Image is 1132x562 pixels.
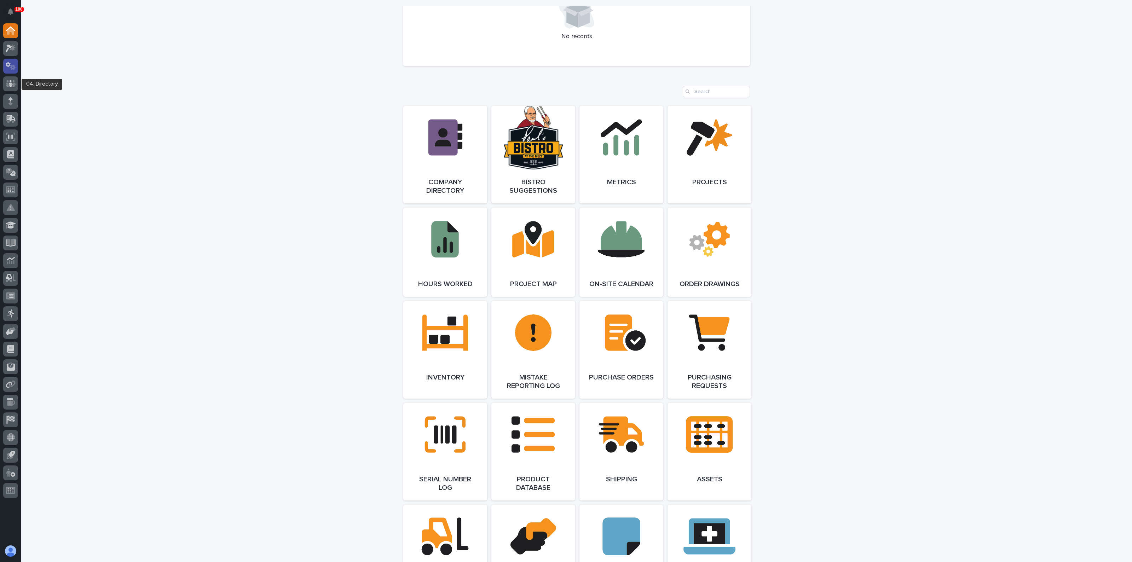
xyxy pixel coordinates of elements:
input: Search [683,86,750,97]
a: Projects [668,106,751,203]
p: 100 [16,7,23,12]
a: Shipping [579,403,663,500]
a: Metrics [579,106,663,203]
a: Assets [668,403,751,500]
div: Notifications100 [9,8,18,20]
button: users-avatar [3,544,18,558]
a: Purchase Orders [579,301,663,399]
a: Serial Number Log [403,403,487,500]
a: Mistake Reporting Log [491,301,575,399]
a: Inventory [403,301,487,399]
a: Project Map [491,208,575,297]
a: Purchasing Requests [668,301,751,399]
a: On-Site Calendar [579,208,663,297]
a: Hours Worked [403,208,487,297]
a: Product Database [491,403,575,500]
a: Company Directory [403,106,487,203]
p: No records [412,33,741,41]
button: Notifications [3,4,18,19]
a: Bistro Suggestions [491,106,575,203]
a: Order Drawings [668,208,751,297]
